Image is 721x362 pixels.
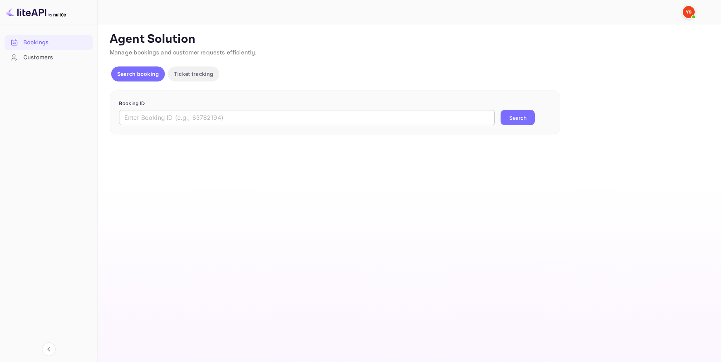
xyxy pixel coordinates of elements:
[5,35,93,49] a: Bookings
[6,6,66,18] img: LiteAPI logo
[110,32,707,47] p: Agent Solution
[42,342,56,356] button: Collapse navigation
[5,50,93,65] div: Customers
[119,110,495,125] input: Enter Booking ID (e.g., 63782194)
[110,49,257,57] span: Manage bookings and customer requests efficiently.
[5,35,93,50] div: Bookings
[174,70,213,78] p: Ticket tracking
[23,53,89,62] div: Customers
[117,70,159,78] p: Search booking
[683,6,695,18] img: Yandex Support
[501,110,535,125] button: Search
[23,38,89,47] div: Bookings
[119,100,551,107] p: Booking ID
[5,50,93,64] a: Customers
